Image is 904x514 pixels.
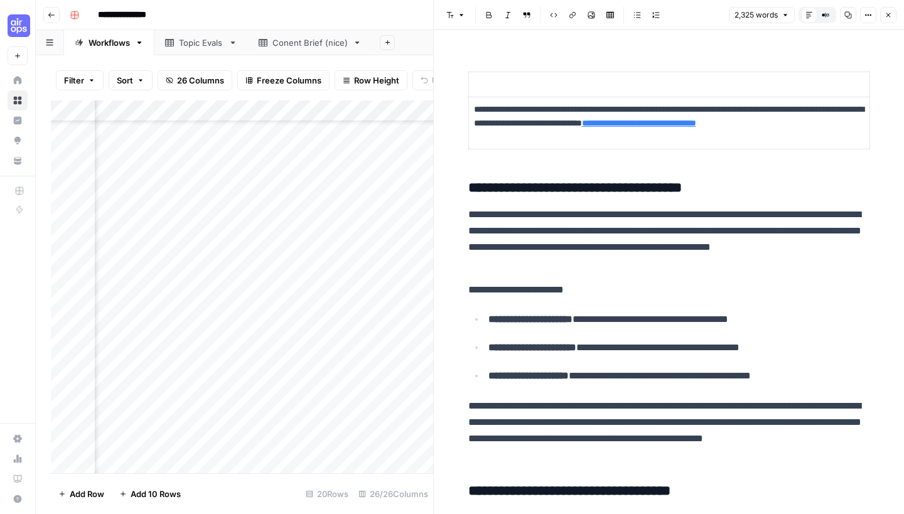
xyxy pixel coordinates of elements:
span: 2,325 words [734,9,778,21]
div: 26/26 Columns [353,484,433,504]
button: Add 10 Rows [112,484,188,504]
a: Browse [8,90,28,110]
span: Freeze Columns [257,74,321,87]
a: Learning Hub [8,469,28,489]
span: Add 10 Rows [131,488,181,500]
button: Sort [109,70,153,90]
span: Add Row [70,488,104,500]
a: Workflows [64,30,154,55]
a: Conent Brief (nice) [248,30,372,55]
button: Undo [412,70,461,90]
button: Freeze Columns [237,70,330,90]
button: Filter [56,70,104,90]
a: Your Data [8,151,28,171]
button: 26 Columns [158,70,232,90]
div: Topic Evals [179,36,223,49]
button: 2,325 words [729,7,795,23]
div: Workflows [89,36,130,49]
span: Filter [64,74,84,87]
div: Conent Brief (nice) [272,36,348,49]
a: Opportunities [8,131,28,151]
a: Insights [8,110,28,131]
a: Settings [8,429,28,449]
button: Workspace: AirOps U Cohort 1 [8,10,28,41]
button: Help + Support [8,489,28,509]
div: 20 Rows [301,484,353,504]
span: Sort [117,74,133,87]
img: AirOps U Cohort 1 Logo [8,14,30,37]
button: Add Row [51,484,112,504]
a: Topic Evals [154,30,248,55]
span: Row Height [354,74,399,87]
a: Home [8,70,28,90]
a: Usage [8,449,28,469]
span: 26 Columns [177,74,224,87]
button: Row Height [335,70,407,90]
